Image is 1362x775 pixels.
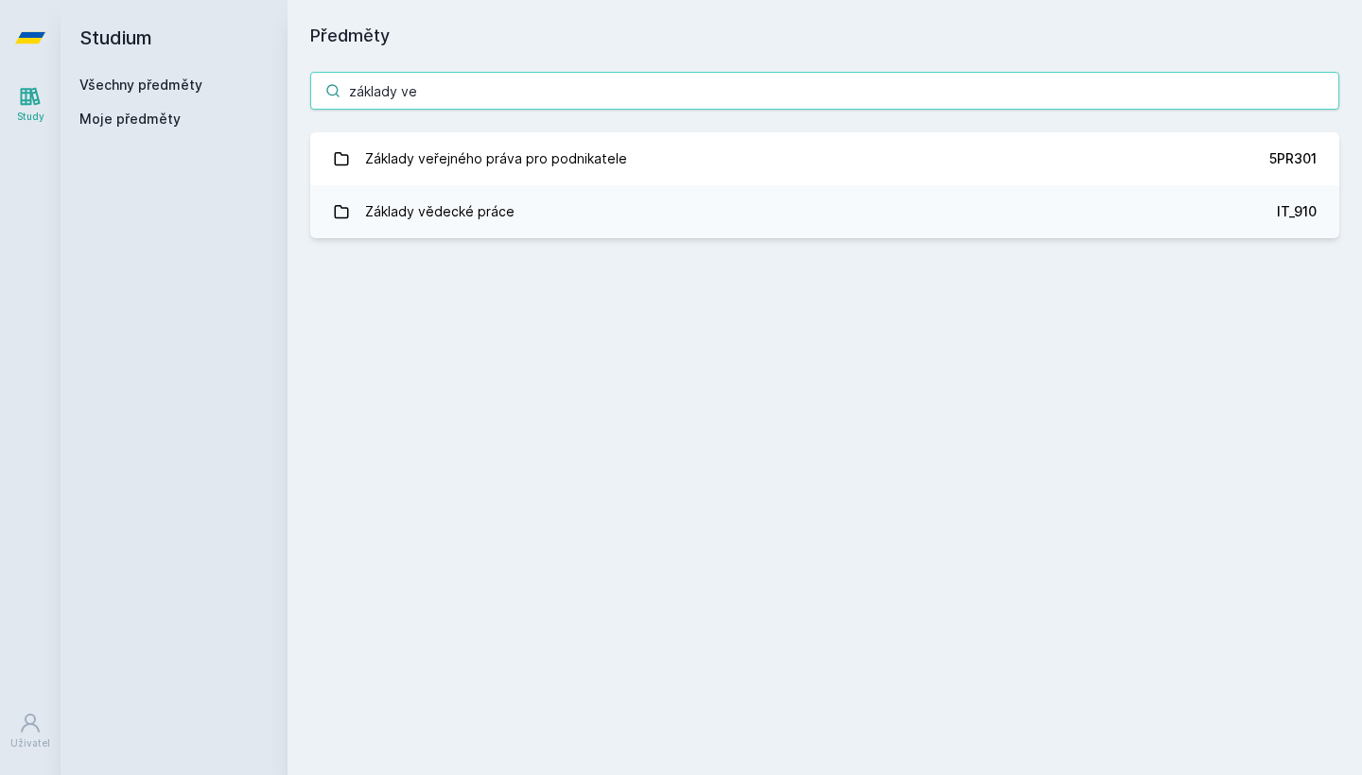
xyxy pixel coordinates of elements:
[10,736,50,750] div: Uživatel
[79,77,202,93] a: Všechny předměty
[365,140,627,178] div: Základy veřejného práva pro podnikatele
[310,72,1339,110] input: Název nebo ident předmětu…
[1277,202,1317,221] div: IT_910
[4,76,57,133] a: Study
[17,110,44,124] div: Study
[4,702,57,760] a: Uživatel
[365,193,515,231] div: Základy vědecké práce
[310,132,1339,185] a: Základy veřejného práva pro podnikatele 5PR301
[310,185,1339,238] a: Základy vědecké práce IT_910
[310,23,1339,49] h1: Předměty
[79,110,181,129] span: Moje předměty
[1269,149,1317,168] div: 5PR301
